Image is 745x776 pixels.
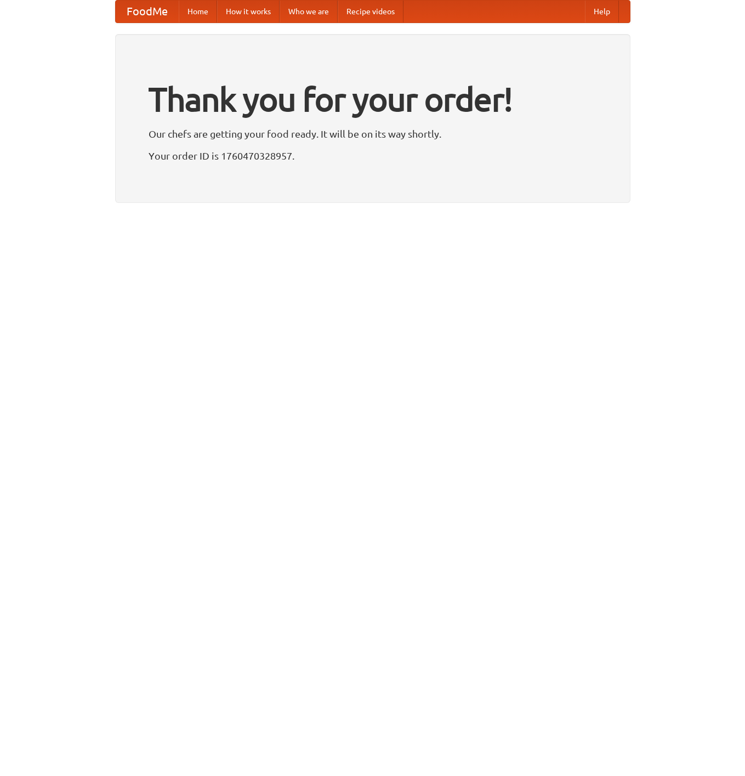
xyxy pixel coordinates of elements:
p: Our chefs are getting your food ready. It will be on its way shortly. [149,126,597,142]
a: Who we are [280,1,338,22]
a: FoodMe [116,1,179,22]
a: How it works [217,1,280,22]
a: Help [585,1,619,22]
a: Recipe videos [338,1,403,22]
h1: Thank you for your order! [149,73,597,126]
a: Home [179,1,217,22]
p: Your order ID is 1760470328957. [149,148,597,164]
